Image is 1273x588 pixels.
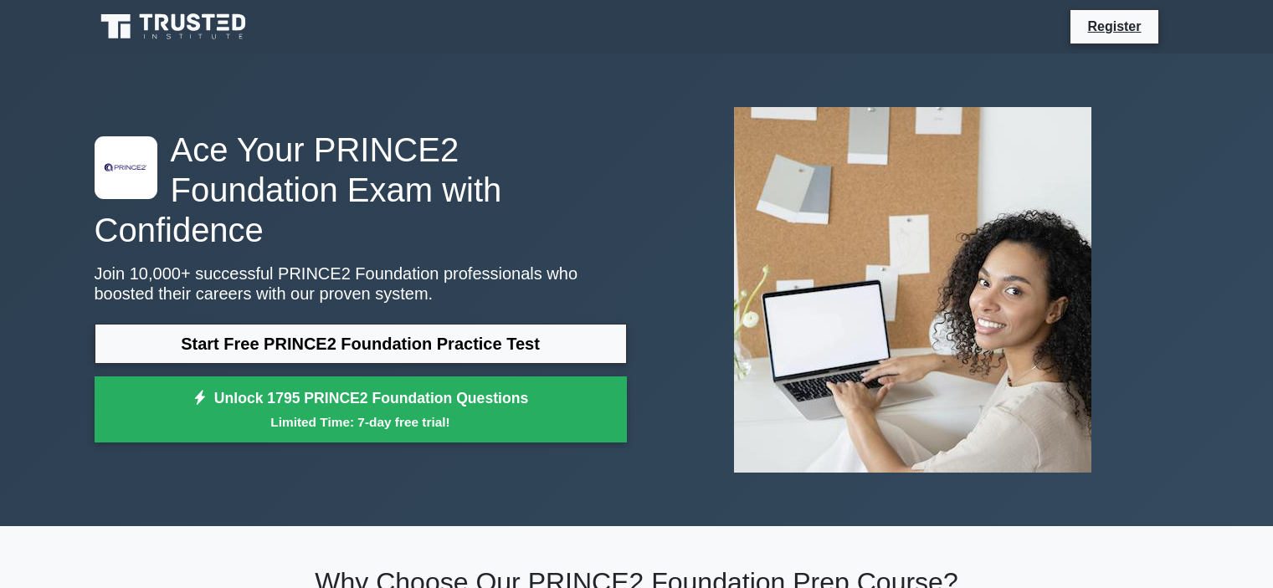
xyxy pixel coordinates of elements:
[95,130,627,250] h1: Ace Your PRINCE2 Foundation Exam with Confidence
[1077,16,1151,37] a: Register
[95,376,627,443] a: Unlock 1795 PRINCE2 Foundation QuestionsLimited Time: 7-day free trial!
[95,263,627,304] p: Join 10,000+ successful PRINCE2 Foundation professionals who boosted their careers with our prove...
[115,412,606,432] small: Limited Time: 7-day free trial!
[95,324,627,364] a: Start Free PRINCE2 Foundation Practice Test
